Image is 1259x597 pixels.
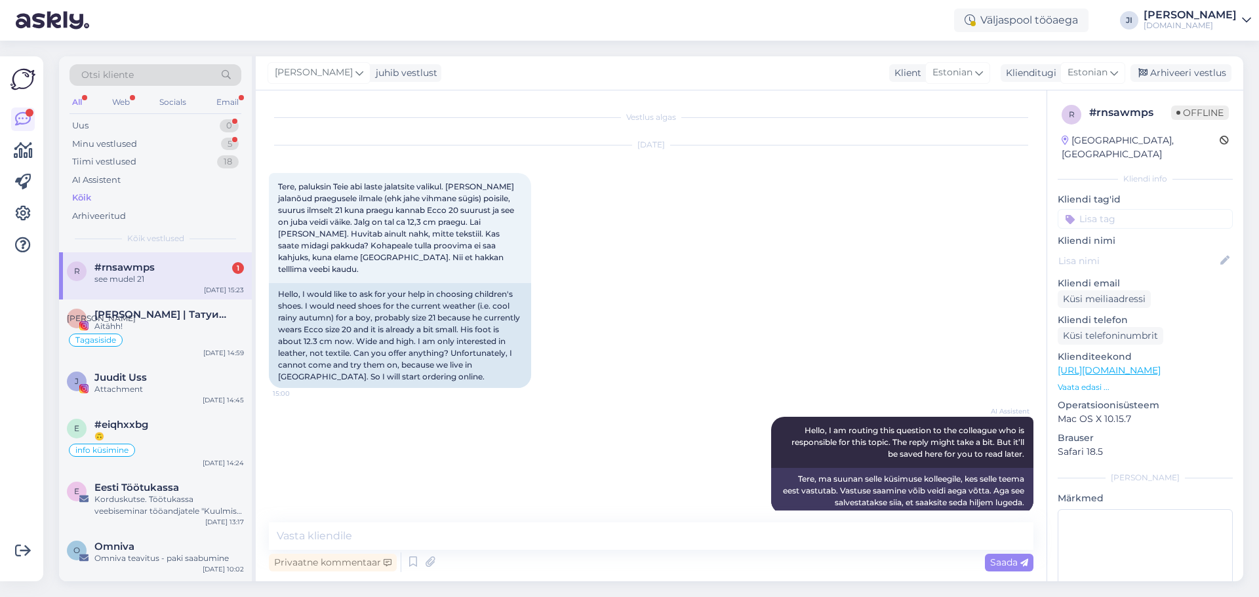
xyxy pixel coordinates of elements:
div: Küsi telefoninumbrit [1058,327,1163,345]
span: Tere, paluksin Teie abi laste jalatsite valikul. [PERSON_NAME] jalanõud praegusele ilmale (ehk ja... [278,182,516,274]
span: AI Assistent [980,406,1029,416]
div: Arhiveeri vestlus [1130,64,1231,82]
div: [DATE] 10:02 [203,564,244,574]
span: r [1069,109,1075,119]
div: [DATE] 14:59 [203,348,244,358]
p: Safari 18.5 [1058,445,1233,459]
span: Eesti Töötukassa [94,482,179,493]
div: Klient [889,66,921,80]
div: Hello, I would like to ask for your help in choosing children's shoes. I would need shoes for the... [269,283,531,388]
span: J [75,376,79,386]
div: Attachment [94,383,244,395]
div: AI Assistent [72,174,121,187]
span: [PERSON_NAME] [275,66,353,80]
div: # rnsawmps [1089,105,1171,121]
div: [DATE] 15:23 [204,285,244,295]
span: Omniva [94,541,134,552]
div: Uus [72,119,89,132]
div: Privaatne kommentaar [269,554,397,571]
div: Klienditugi [1001,66,1056,80]
div: [DATE] 13:17 [205,517,244,527]
div: [GEOGRAPHIC_DATA], [GEOGRAPHIC_DATA] [1062,134,1220,161]
div: Kliendi info [1058,173,1233,185]
div: Minu vestlused [72,138,137,151]
div: [PERSON_NAME] [1144,10,1237,20]
div: [DATE] [269,139,1033,151]
p: Vaata edasi ... [1058,381,1233,393]
div: Email [214,94,241,111]
span: r [74,266,80,276]
div: [DATE] 14:24 [203,458,244,468]
span: Otsi kliente [81,68,134,82]
div: Web [110,94,132,111]
div: Vestlus algas [269,111,1033,123]
p: Märkmed [1058,491,1233,505]
span: [PERSON_NAME] [67,313,136,323]
div: [PERSON_NAME] [1058,472,1233,484]
div: All [70,94,85,111]
a: [URL][DOMAIN_NAME] [1058,364,1161,376]
div: Arhiveeritud [72,210,126,223]
img: Askly Logo [10,67,35,92]
span: Hello, I am routing this question to the colleague who is responsible for this topic. The reply m... [791,425,1026,459]
a: [PERSON_NAME][DOMAIN_NAME] [1144,10,1251,31]
div: 18 [217,155,239,168]
span: Offline [1171,106,1229,120]
span: info küsimine [75,446,129,454]
div: 5 [221,138,239,151]
p: Mac OS X 10.15.7 [1058,412,1233,426]
input: Lisa tag [1058,209,1233,229]
div: Tiimi vestlused [72,155,136,168]
span: #eiqhxxbg [94,419,148,431]
div: Küsi meiliaadressi [1058,290,1151,308]
div: [DATE] 14:45 [203,395,244,405]
span: АЛИНА | Татуированная мама, специалист по анализу рисунка [94,309,231,320]
p: Kliendi telefon [1058,313,1233,327]
span: Estonian [1068,66,1108,80]
div: JI [1120,11,1138,29]
p: Klienditeekond [1058,350,1233,364]
span: Tagasiside [75,336,116,344]
div: Omniva teavitus - paki saabumine [94,552,244,564]
span: Juudit Uss [94,372,147,383]
div: Korduskutse. Töötukassa veebiseminar tööandjatele "Kuulmise kaitsmine töökeskkonnas" [94,493,244,517]
div: 🙃 [94,431,244,442]
div: juhib vestlust [370,66,437,80]
input: Lisa nimi [1058,254,1218,268]
div: Väljaspool tööaega [954,9,1089,32]
div: Kõik [72,191,91,204]
span: O [73,545,80,555]
span: e [74,423,79,433]
p: Kliendi email [1058,277,1233,290]
span: 15:00 [273,389,322,398]
div: Aitähh! [94,320,244,332]
div: [DOMAIN_NAME] [1144,20,1237,31]
span: E [74,486,79,496]
span: Saada [990,556,1028,568]
span: #rnsawmps [94,261,155,273]
p: Kliendi tag'id [1058,193,1233,206]
span: Estonian [932,66,972,80]
div: Tere, ma suunan selle küsimuse kolleegile, kes selle teema eest vastutab. Vastuse saamine võib ve... [771,468,1033,514]
div: 1 [232,262,244,274]
div: see mudel 21 [94,273,244,285]
div: 0 [220,119,239,132]
p: Kliendi nimi [1058,234,1233,248]
div: Socials [157,94,189,111]
p: Operatsioonisüsteem [1058,398,1233,412]
span: Kõik vestlused [127,233,184,244]
p: Brauser [1058,431,1233,445]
